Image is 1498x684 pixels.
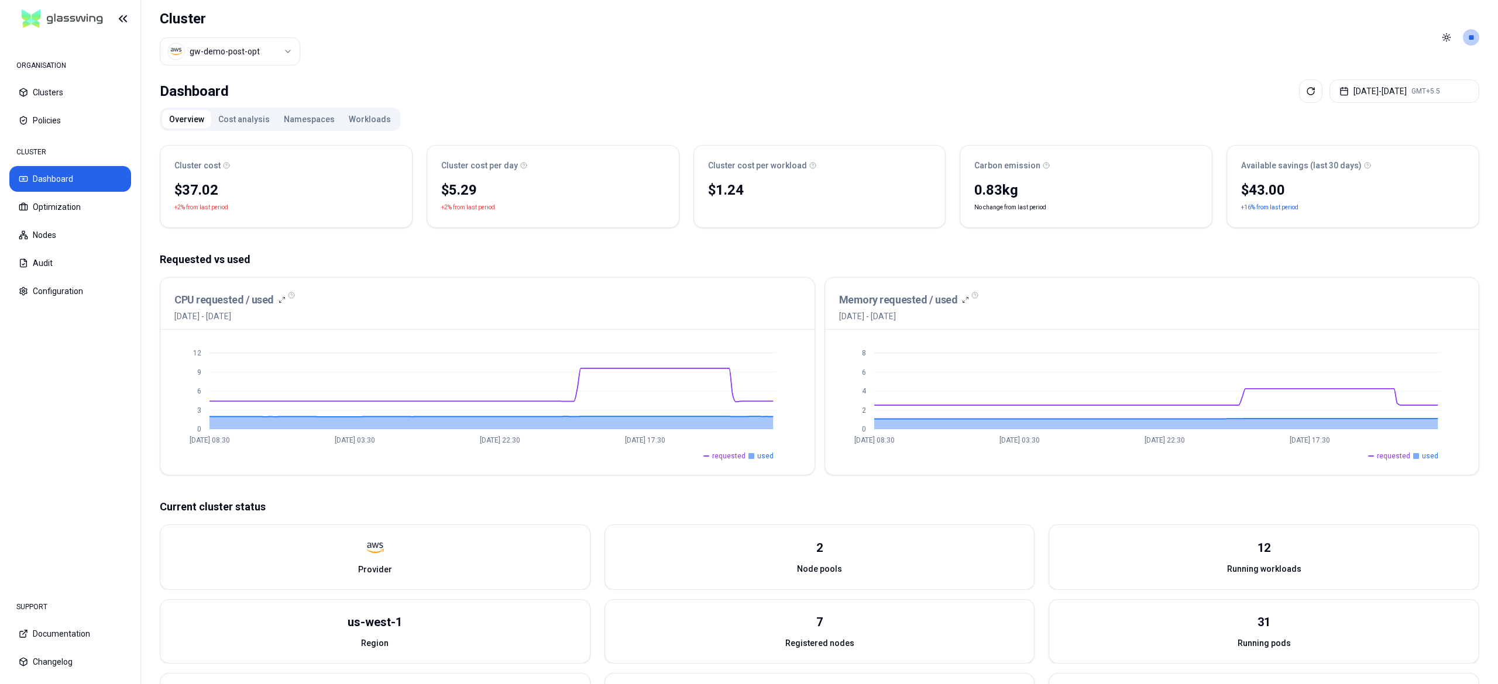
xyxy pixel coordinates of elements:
tspan: 4 [862,387,867,395]
span: GMT+5.5 [1411,87,1440,96]
button: Audit [9,250,131,276]
div: 31 [1258,614,1270,630]
div: Available savings (last 30 days) [1241,160,1465,171]
tspan: [DATE] 08:30 [190,436,230,444]
div: No change from last period [960,178,1212,227]
span: Region [361,637,389,649]
button: [DATE]-[DATE]GMT+5.5 [1329,80,1479,103]
span: Registered nodes [785,637,854,649]
tspan: 8 [862,349,866,357]
img: aws [366,539,384,557]
p: +2% from last period [441,202,495,213]
tspan: [DATE] 17:30 [1289,436,1329,444]
p: Current cluster status [160,499,1479,515]
div: SUPPORT [9,595,131,619]
div: $37.02 [174,181,398,199]
div: Cluster cost [174,160,398,171]
button: Dashboard [9,166,131,192]
tspan: [DATE] 08:30 [854,436,894,444]
div: CLUSTER [9,140,131,164]
div: ORGANISATION [9,54,131,77]
button: Clusters [9,80,131,105]
span: [DATE] - [DATE] [839,310,970,322]
button: Select a value [160,37,300,65]
p: +16% from last period [1241,202,1298,213]
div: 12 [1258,540,1270,556]
p: +2% from last period [174,202,228,213]
button: Policies [9,108,131,133]
div: gw-demo-post-opt [190,46,260,57]
tspan: [DATE] 22:30 [1144,436,1184,444]
div: us-west-1 [348,614,402,630]
img: GlassWing [17,5,108,33]
span: [DATE] - [DATE] [174,310,286,322]
button: Nodes [9,222,131,248]
button: Changelog [9,649,131,675]
div: Dashboard [160,80,229,103]
span: requested [712,451,745,461]
button: Optimization [9,194,131,220]
div: 7 [816,614,823,630]
button: Documentation [9,621,131,647]
h1: Cluster [160,9,300,28]
tspan: 9 [197,368,201,376]
span: Node pools [797,563,842,575]
div: Cluster cost per day [441,160,665,171]
tspan: 6 [197,387,201,395]
tspan: [DATE] 17:30 [625,436,665,444]
div: Carbon emission [974,160,1198,171]
span: Running workloads [1227,563,1301,575]
tspan: [DATE] 22:30 [480,436,520,444]
span: Running pods [1238,637,1291,649]
tspan: [DATE] 03:30 [999,436,1039,444]
tspan: 3 [197,406,201,414]
span: used [1422,451,1438,461]
tspan: 0 [197,425,201,433]
button: Cost analysis [211,110,277,129]
button: Overview [162,110,211,129]
img: aws [170,46,182,57]
p: Requested vs used [160,251,1479,268]
div: $1.24 [708,181,932,199]
button: Configuration [9,278,131,304]
tspan: 6 [862,368,866,376]
div: 2 [816,540,823,556]
tspan: 12 [193,349,201,357]
div: $43.00 [1241,181,1465,199]
button: Namespaces [277,110,342,129]
h3: CPU requested / used [174,292,274,308]
button: Workloads [342,110,398,129]
span: used [757,451,774,461]
div: $5.29 [441,181,665,199]
tspan: 0 [862,425,866,433]
div: Cluster cost per workload [708,160,932,171]
tspan: [DATE] 03:30 [335,436,375,444]
span: Provider [358,564,392,575]
tspan: 2 [862,406,866,414]
h3: Memory requested / used [839,292,958,308]
div: 0.83 kg [974,181,1198,199]
span: requested [1377,451,1410,461]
